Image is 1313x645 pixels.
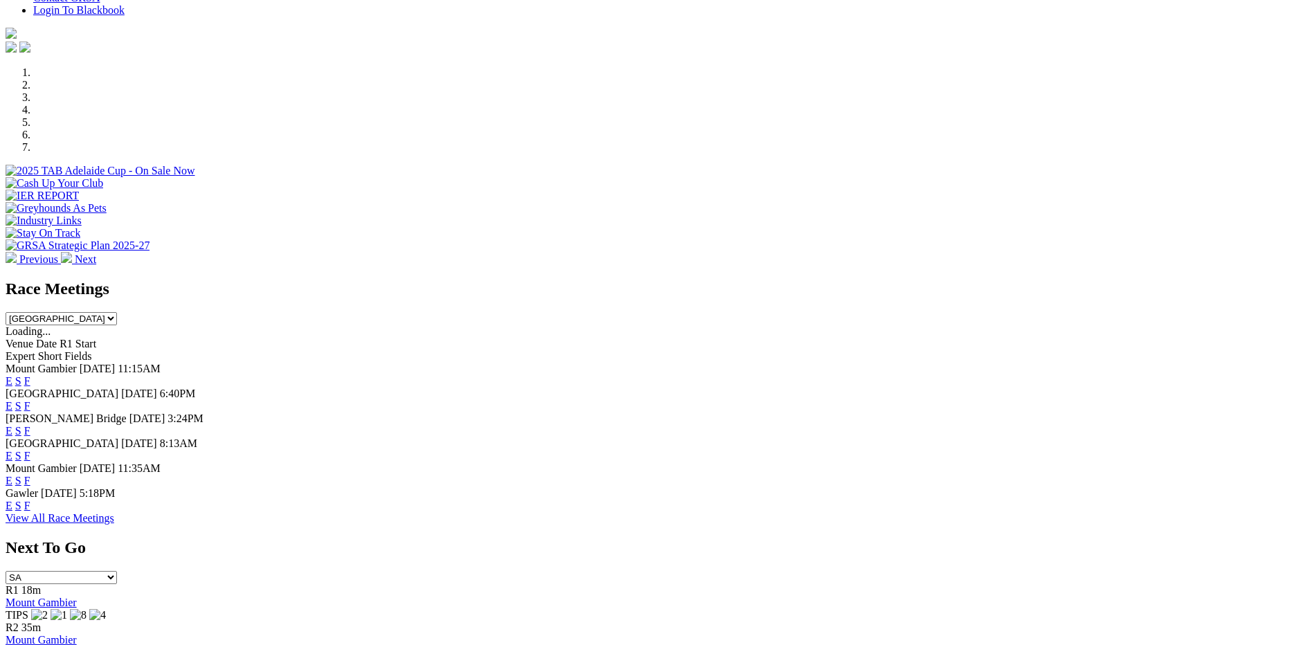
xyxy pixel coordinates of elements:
a: S [15,375,21,387]
a: Login To Blackbook [33,4,125,16]
a: F [24,400,30,412]
span: [DATE] [41,487,77,499]
a: View All Race Meetings [6,512,114,524]
img: 4 [89,609,106,621]
a: S [15,450,21,462]
h2: Next To Go [6,538,1307,557]
span: Venue [6,338,33,349]
span: Mount Gambier [6,363,77,374]
span: R1 Start [60,338,96,349]
img: 8 [70,609,87,621]
a: F [24,500,30,511]
a: E [6,450,12,462]
span: Previous [19,253,58,265]
img: 2025 TAB Adelaide Cup - On Sale Now [6,165,195,177]
a: F [24,375,30,387]
span: Short [38,350,62,362]
span: Expert [6,350,35,362]
span: Gawler [6,487,38,499]
span: 8:13AM [160,437,197,449]
span: [GEOGRAPHIC_DATA] [6,388,118,399]
span: 5:18PM [80,487,116,499]
img: GRSA Strategic Plan 2025-27 [6,239,150,252]
img: Stay On Track [6,227,80,239]
a: S [15,475,21,487]
span: TIPS [6,609,28,621]
img: 1 [51,609,67,621]
span: [DATE] [129,412,165,424]
a: F [24,450,30,462]
span: [DATE] [80,363,116,374]
span: 11:35AM [118,462,161,474]
span: Fields [64,350,91,362]
img: twitter.svg [19,42,30,53]
img: Greyhounds As Pets [6,202,107,215]
span: [DATE] [121,437,157,449]
img: facebook.svg [6,42,17,53]
a: E [6,375,12,387]
span: Next [75,253,96,265]
span: [GEOGRAPHIC_DATA] [6,437,118,449]
img: 2 [31,609,48,621]
img: chevron-left-pager-white.svg [6,252,17,263]
span: 11:15AM [118,363,161,374]
a: Mount Gambier [6,597,77,608]
span: 18m [21,584,41,596]
a: E [6,500,12,511]
a: F [24,425,30,437]
span: Date [36,338,57,349]
span: [PERSON_NAME] Bridge [6,412,127,424]
a: Next [61,253,96,265]
img: chevron-right-pager-white.svg [61,252,72,263]
span: [DATE] [121,388,157,399]
a: E [6,475,12,487]
span: R1 [6,584,19,596]
a: S [15,425,21,437]
a: S [15,400,21,412]
span: Loading... [6,325,51,337]
span: 35m [21,621,41,633]
img: IER REPORT [6,190,79,202]
span: Mount Gambier [6,462,77,474]
a: Previous [6,253,61,265]
h2: Race Meetings [6,280,1307,298]
span: 3:24PM [167,412,203,424]
a: E [6,400,12,412]
img: Industry Links [6,215,82,227]
a: S [15,500,21,511]
a: E [6,425,12,437]
img: logo-grsa-white.png [6,28,17,39]
span: [DATE] [80,462,116,474]
span: 6:40PM [160,388,196,399]
span: R2 [6,621,19,633]
a: F [24,475,30,487]
img: Cash Up Your Club [6,177,103,190]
